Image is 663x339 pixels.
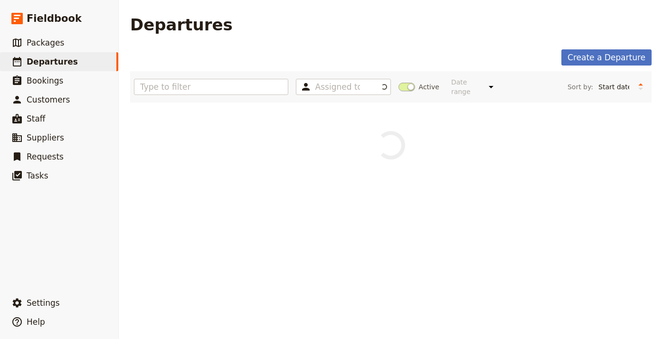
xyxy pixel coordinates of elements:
span: Bookings [27,76,63,85]
select: Sort by: [594,80,634,94]
span: Tasks [27,171,48,180]
h1: Departures [130,15,233,34]
span: Staff [27,114,46,123]
span: Fieldbook [27,11,82,26]
span: Settings [27,298,60,308]
span: Requests [27,152,64,161]
span: Departures [27,57,78,66]
span: Customers [27,95,70,104]
input: Assigned to [315,81,360,93]
input: Type to filter [134,79,288,95]
span: Active [419,82,439,92]
a: Create a Departure [561,49,652,66]
span: Packages [27,38,64,47]
span: Sort by: [568,82,593,92]
span: Help [27,317,45,327]
button: Change sort direction [634,80,648,94]
span: Suppliers [27,133,64,142]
